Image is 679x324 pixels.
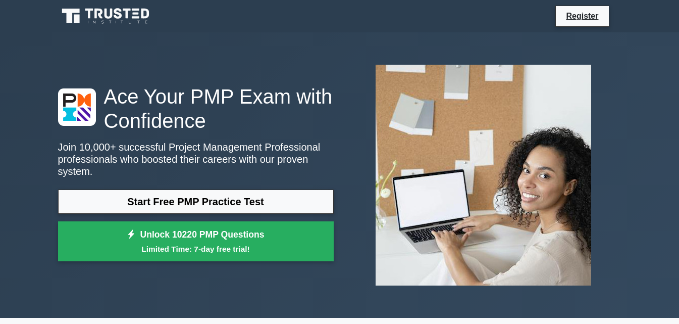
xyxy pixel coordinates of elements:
[560,10,604,22] a: Register
[58,190,334,214] a: Start Free PMP Practice Test
[58,141,334,177] p: Join 10,000+ successful Project Management Professional professionals who boosted their careers w...
[58,221,334,262] a: Unlock 10220 PMP QuestionsLimited Time: 7-day free trial!
[71,243,321,255] small: Limited Time: 7-day free trial!
[58,84,334,133] h1: Ace Your PMP Exam with Confidence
